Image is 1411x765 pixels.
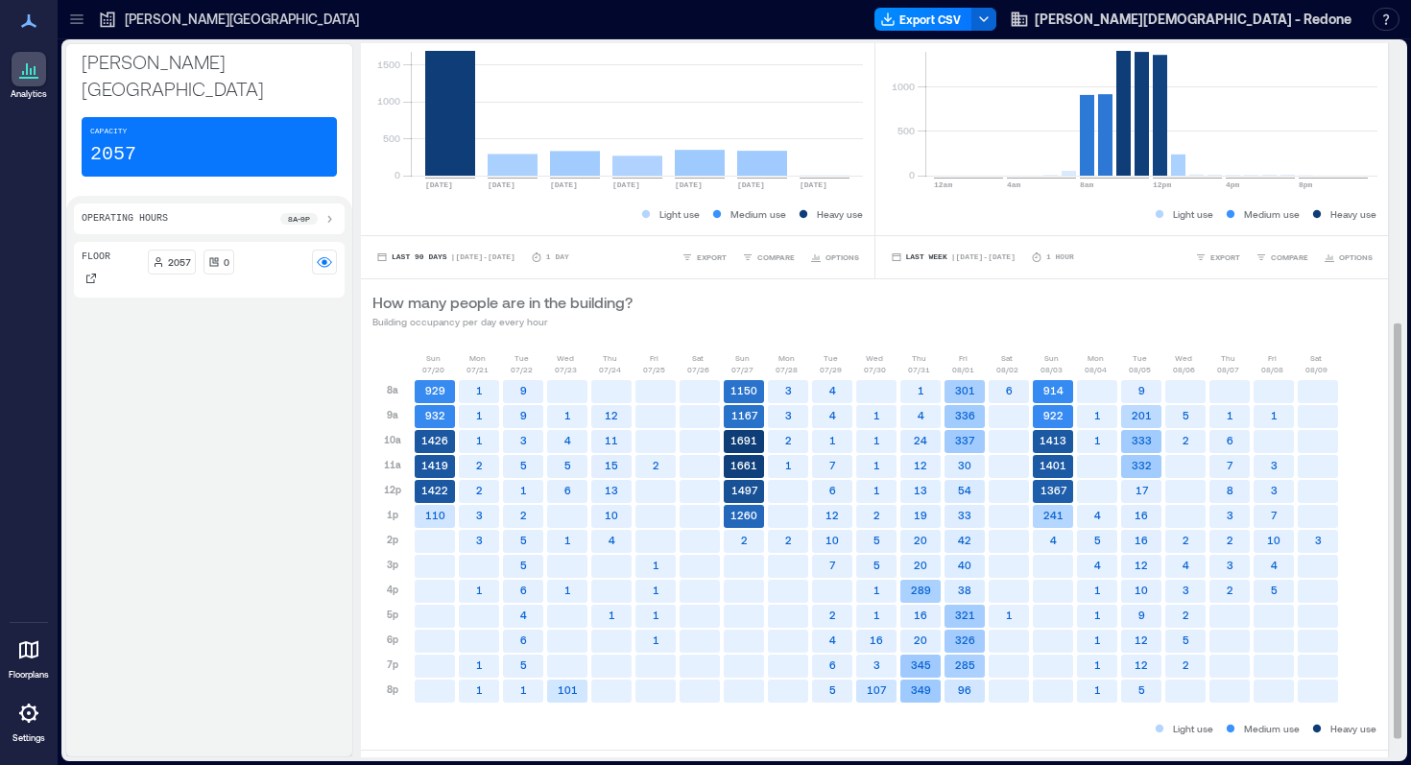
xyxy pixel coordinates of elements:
[1133,352,1147,364] p: Tue
[914,459,927,471] text: 12
[829,683,836,696] text: 5
[897,125,914,136] tspan: 500
[829,384,836,396] text: 4
[9,669,49,681] p: Floorplans
[1244,206,1300,222] p: Medium use
[824,352,838,364] p: Tue
[757,251,795,263] span: COMPARE
[387,407,398,422] p: 9a
[488,180,515,189] text: [DATE]
[476,384,483,396] text: 1
[874,8,972,31] button: Export CSV
[387,532,398,547] p: 2p
[384,482,401,497] p: 12p
[1040,434,1066,446] text: 1413
[1138,384,1145,396] text: 9
[476,683,483,696] text: 1
[1183,434,1189,446] text: 2
[1271,509,1278,521] text: 7
[958,584,971,596] text: 38
[825,251,859,263] span: OPTIONS
[605,409,618,421] text: 12
[550,180,578,189] text: [DATE]
[564,484,571,496] text: 6
[520,434,527,446] text: 3
[1299,180,1313,189] text: 8pm
[90,141,136,168] p: 2057
[1001,352,1013,364] p: Sat
[5,46,53,106] a: Analytics
[864,364,886,375] p: 07/30
[914,509,927,521] text: 19
[735,352,750,364] p: Sun
[605,434,618,446] text: 11
[731,364,753,375] p: 07/27
[829,658,836,671] text: 6
[867,683,887,696] text: 107
[168,254,191,270] p: 2057
[520,634,527,646] text: 6
[959,352,968,364] p: Fri
[421,434,448,446] text: 1426
[377,59,400,70] tspan: 1500
[520,609,527,621] text: 4
[1315,534,1322,546] text: 3
[730,206,786,222] p: Medium use
[605,509,618,521] text: 10
[911,584,931,596] text: 289
[1183,584,1189,596] text: 3
[1305,364,1327,375] p: 08/09
[1183,559,1189,571] text: 4
[520,584,527,596] text: 6
[731,409,758,421] text: 1167
[3,627,55,686] a: Floorplans
[891,81,914,92] tspan: 1000
[1173,206,1213,222] p: Light use
[1040,364,1063,375] p: 08/03
[1135,509,1148,521] text: 16
[908,364,930,375] p: 07/31
[1252,248,1312,267] button: COMPARE
[564,459,571,471] text: 5
[395,169,400,180] tspan: 0
[785,534,792,546] text: 2
[372,248,519,267] button: Last 90 Days |[DATE]-[DATE]
[914,609,927,621] text: 16
[1094,658,1101,671] text: 1
[1339,251,1373,263] span: OPTIONS
[1330,206,1376,222] p: Heavy use
[476,509,483,521] text: 3
[558,683,578,696] text: 101
[730,384,757,396] text: 1150
[1210,251,1240,263] span: EXPORT
[866,352,883,364] p: Wed
[1007,180,1021,189] text: 4am
[730,509,757,521] text: 1260
[730,434,757,446] text: 1691
[958,509,971,521] text: 33
[1094,509,1101,521] text: 4
[730,459,757,471] text: 1661
[934,180,952,189] text: 12am
[1136,484,1149,496] text: 17
[829,484,836,496] text: 6
[520,384,527,396] text: 9
[1261,364,1283,375] p: 08/08
[1094,434,1101,446] text: 1
[1088,352,1104,364] p: Mon
[1094,534,1101,546] text: 5
[825,534,839,546] text: 10
[1271,559,1278,571] text: 4
[911,658,931,671] text: 345
[1006,384,1013,396] text: 6
[776,364,798,375] p: 07/28
[1094,683,1101,696] text: 1
[1310,352,1322,364] p: Sat
[612,180,640,189] text: [DATE]
[476,459,483,471] text: 2
[955,384,975,396] text: 301
[1271,484,1278,496] text: 3
[1043,384,1064,396] text: 914
[914,434,927,446] text: 24
[741,534,748,546] text: 2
